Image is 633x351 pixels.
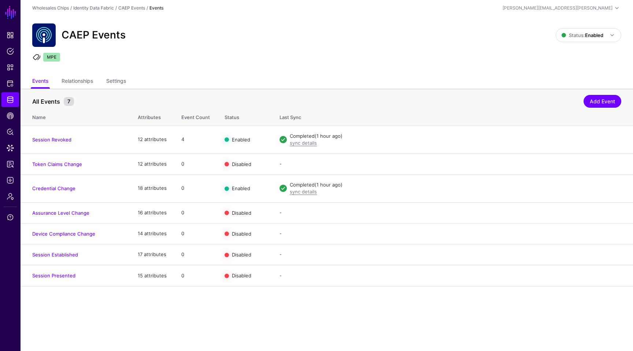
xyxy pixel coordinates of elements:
[32,273,75,278] a: Session Presented
[32,75,48,89] a: Events
[130,202,174,223] td: 16 attributes
[290,189,317,195] a: sync details
[69,5,73,11] div: /
[32,185,75,191] a: Credential Change
[114,5,118,11] div: /
[130,265,174,286] td: 15 attributes
[290,140,317,146] a: sync details
[280,210,282,215] app-datasources-item-entities-syncstatus: -
[1,157,19,171] a: Reports
[43,53,60,62] span: MPE
[174,265,217,286] td: 0
[32,231,95,237] a: Device Compliance Change
[272,107,633,126] th: Last Sync
[174,244,217,265] td: 0
[232,185,250,191] span: Enabled
[30,97,62,106] span: All Events
[1,141,19,155] a: Data Lens
[1,173,19,188] a: Logs
[174,107,217,126] th: Event Count
[1,76,19,91] a: Protected Systems
[1,189,19,204] a: Admin
[1,44,19,59] a: Policies
[64,97,74,106] small: 7
[7,193,14,200] span: Admin
[4,4,17,21] a: SGNL
[174,202,217,223] td: 0
[130,126,174,154] td: 12 attributes
[232,252,251,258] span: Disabled
[1,125,19,139] a: Policy Lens
[290,133,621,140] div: Completed (1 hour ago)
[7,128,14,136] span: Policy Lens
[130,244,174,265] td: 17 attributes
[7,80,14,87] span: Protected Systems
[130,107,174,126] th: Attributes
[32,5,69,11] a: Wholesales Chips
[32,210,89,216] a: Assurance Level Change
[118,5,145,11] a: CAEP Events
[7,112,14,119] span: CAEP Hub
[7,32,14,39] span: Dashboard
[217,107,272,126] th: Status
[562,32,603,38] span: Status:
[503,5,612,11] div: [PERSON_NAME][EMAIL_ADDRESS][PERSON_NAME]
[1,92,19,107] a: Identity Data Fabric
[130,154,174,174] td: 12 attributes
[62,75,93,89] a: Relationships
[280,251,282,257] app-datasources-item-entities-syncstatus: -
[232,137,250,143] span: Enabled
[145,5,149,11] div: /
[32,137,71,143] a: Session Revoked
[280,273,282,278] app-datasources-item-entities-syncstatus: -
[232,161,251,167] span: Disabled
[130,223,174,244] td: 14 attributes
[174,223,217,244] td: 0
[174,174,217,202] td: 0
[174,126,217,154] td: 4
[21,107,130,126] th: Name
[62,29,126,41] h2: CAEP Events
[73,5,114,11] a: Identity Data Fabric
[106,75,126,89] a: Settings
[232,210,251,215] span: Disabled
[7,48,14,55] span: Policies
[280,230,282,236] app-datasources-item-entities-syncstatus: -
[32,23,56,47] img: svg+xml;base64,PHN2ZyB3aWR0aD0iNjQiIGhlaWdodD0iNjQiIHZpZXdCb3g9IjAgMCA2NCA2NCIgZmlsbD0ibm9uZSIgeG...
[1,108,19,123] a: CAEP Hub
[585,32,603,38] strong: Enabled
[290,181,621,189] div: Completed (1 hour ago)
[584,95,621,108] a: Add Event
[7,160,14,168] span: Reports
[232,231,251,237] span: Disabled
[7,214,14,221] span: Support
[7,96,14,103] span: Identity Data Fabric
[174,154,217,174] td: 0
[32,252,78,258] a: Session Established
[32,161,82,167] a: Token Claims Change
[280,161,282,167] app-datasources-item-entities-syncstatus: -
[232,273,251,278] span: Disabled
[130,174,174,202] td: 18 attributes
[7,177,14,184] span: Logs
[7,64,14,71] span: Snippets
[1,28,19,43] a: Dashboard
[7,144,14,152] span: Data Lens
[149,5,163,11] strong: Events
[1,60,19,75] a: Snippets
